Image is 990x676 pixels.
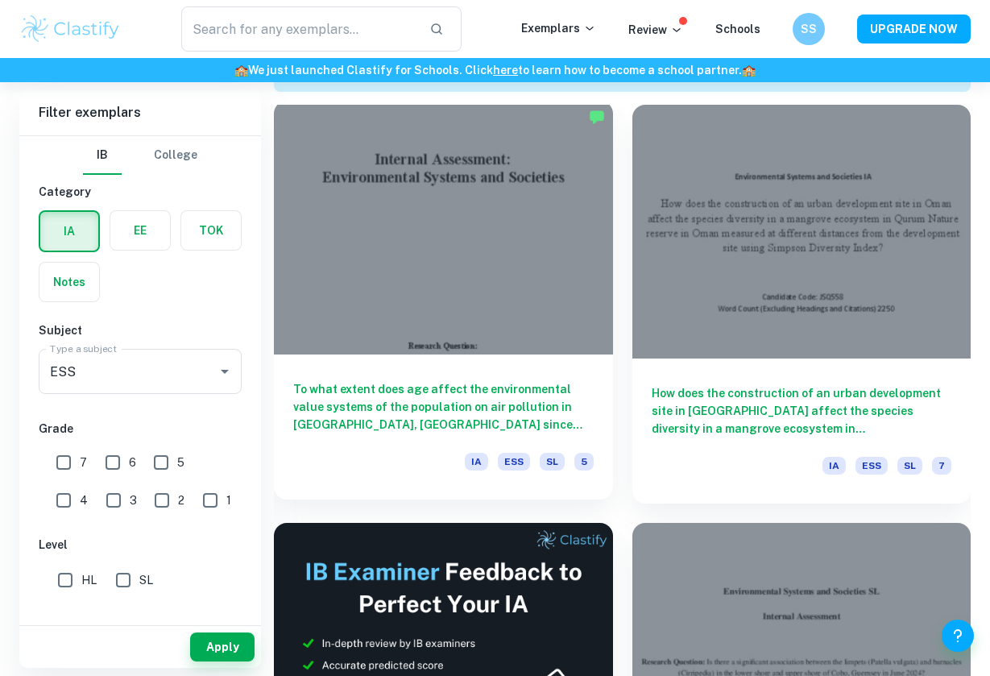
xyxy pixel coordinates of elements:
a: How does the construction of an urban development site in [GEOGRAPHIC_DATA] affect the species di... [632,105,971,504]
span: 3 [130,491,137,509]
span: ESS [855,457,888,475]
button: IA [40,212,98,251]
h6: How does the construction of an urban development site in [GEOGRAPHIC_DATA] affect the species di... [652,384,952,438]
span: HL [81,571,97,589]
h6: We just launched Clastify for Schools. Click to learn how to become a school partner. [3,61,987,79]
button: Help and Feedback [942,620,974,652]
span: 7 [80,454,87,471]
h6: Category [39,183,242,201]
span: SL [540,453,565,471]
button: UPGRADE NOW [857,15,971,44]
p: Review [628,21,683,39]
button: College [154,136,197,175]
span: 2 [178,491,184,509]
img: Clastify logo [19,13,122,45]
label: Type a subject [50,342,117,355]
span: 5 [574,453,594,471]
div: Filter type choice [83,136,197,175]
h6: SS [800,20,818,38]
a: To what extent does age affect the environmental value systems of the population on air pollution... [274,105,613,504]
span: IA [465,453,488,471]
span: 4 [80,491,88,509]
span: IA [822,457,846,475]
input: Search for any exemplars... [181,6,416,52]
button: Notes [39,263,99,301]
a: Schools [715,23,760,35]
button: EE [110,211,170,250]
a: here [493,64,518,77]
h6: Session [39,616,242,633]
span: SL [139,571,153,589]
span: 5 [177,454,184,471]
button: IB [83,136,122,175]
p: Exemplars [521,19,596,37]
span: 1 [226,491,231,509]
h6: To what extent does age affect the environmental value systems of the population on air pollution... [293,380,594,433]
span: 7 [932,457,951,475]
h6: Subject [39,321,242,339]
span: 🏫 [234,64,248,77]
span: ESS [498,453,530,471]
button: TOK [181,211,241,250]
span: 6 [129,454,136,471]
button: Apply [190,632,255,661]
span: SL [897,457,922,475]
h6: Level [39,536,242,554]
h6: Filter exemplars [19,90,261,135]
button: Open [213,360,236,383]
img: Marked [589,109,605,125]
span: 🏫 [742,64,756,77]
button: SS [793,13,825,45]
h6: Grade [39,420,242,438]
